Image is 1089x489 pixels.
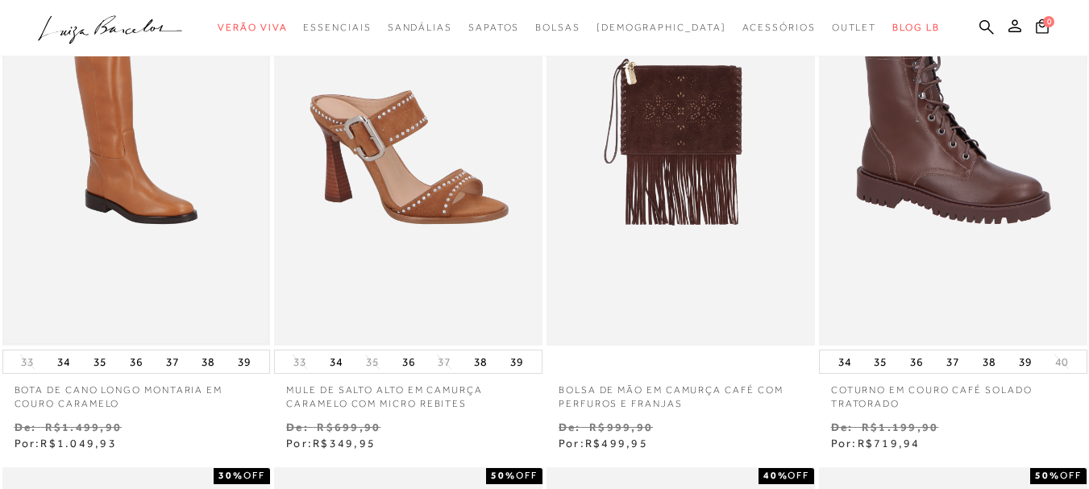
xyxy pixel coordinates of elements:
span: Por: [15,437,117,450]
button: 36 [905,350,928,373]
strong: 50% [1035,470,1060,481]
span: OFF [516,470,538,481]
button: 39 [505,350,528,373]
button: 36 [125,350,148,373]
small: De: [286,421,309,433]
a: noSubCategoriesText [742,13,816,43]
button: 0 [1031,18,1054,39]
span: OFF [1060,470,1082,481]
span: Sapatos [468,22,519,33]
span: R$719,94 [858,437,921,450]
span: Por: [831,437,921,450]
span: R$499,95 [585,437,648,450]
button: 34 [833,350,856,373]
a: noSubCategoriesText [832,13,877,43]
span: [DEMOGRAPHIC_DATA] [596,22,726,33]
strong: 30% [218,470,243,481]
small: De: [831,421,854,433]
button: 38 [469,350,492,373]
button: 35 [89,350,111,373]
button: 37 [161,350,184,373]
button: 38 [197,350,219,373]
span: R$1.049,93 [40,437,116,450]
span: Verão Viva [218,22,287,33]
button: 34 [52,350,75,373]
button: 39 [233,350,256,373]
a: noSubCategoriesText [388,13,452,43]
button: 35 [361,354,384,370]
span: OFF [788,470,809,481]
button: 33 [289,354,311,370]
span: Sandálias [388,22,452,33]
small: R$1.199,90 [862,421,938,433]
small: R$1.499,90 [45,421,122,433]
a: BLOG LB [892,13,939,43]
span: Por: [559,437,648,450]
button: 40 [1050,354,1073,370]
span: Outlet [832,22,877,33]
button: 37 [433,354,455,370]
a: BOTA DE CANO LONGO MONTARIA EM COURO CARAMELO [2,374,271,411]
button: 34 [325,350,347,373]
button: 33 [16,354,39,370]
button: 37 [941,350,964,373]
a: noSubCategoriesText [303,13,371,43]
small: De: [559,421,581,433]
a: COTURNO EM COURO CAFÉ SOLADO TRATORADO [819,374,1087,411]
span: R$349,95 [313,437,376,450]
span: 0 [1043,16,1054,27]
span: OFF [243,470,265,481]
span: Bolsas [535,22,580,33]
a: BOLSA DE MÃO EM CAMURÇA CAFÉ COM PERFUROS E FRANJAS [547,374,815,411]
small: R$999,90 [589,421,653,433]
a: noSubCategoriesText [468,13,519,43]
small: De: [15,421,37,433]
button: 36 [397,350,420,373]
button: 38 [978,350,1000,373]
span: Acessórios [742,22,816,33]
a: noSubCategoriesText [596,13,726,43]
span: Por: [286,437,376,450]
strong: 40% [763,470,788,481]
small: R$699,90 [317,421,380,433]
strong: 50% [491,470,516,481]
a: noSubCategoriesText [218,13,287,43]
button: 39 [1014,350,1037,373]
a: noSubCategoriesText [535,13,580,43]
span: BLOG LB [892,22,939,33]
button: 35 [869,350,892,373]
span: Essenciais [303,22,371,33]
a: MULE DE SALTO ALTO EM CAMURÇA CARAMELO COM MICRO REBITES [274,374,542,411]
